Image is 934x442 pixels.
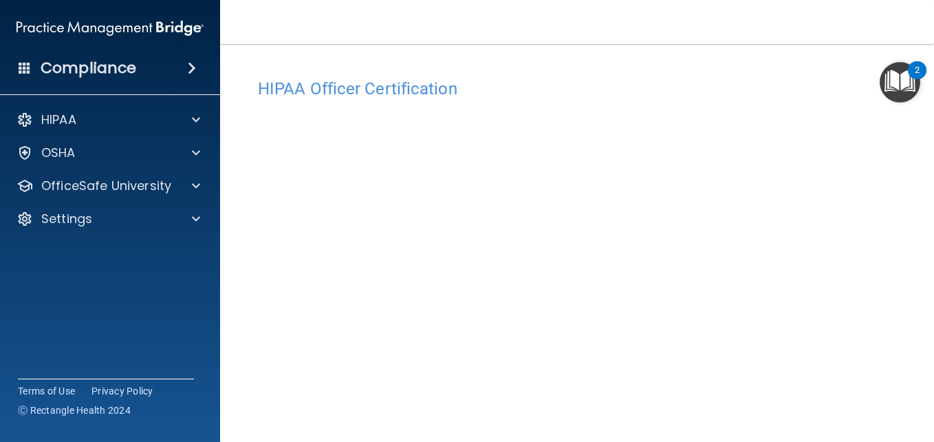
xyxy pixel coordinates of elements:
h4: Compliance [41,59,136,78]
p: OfficeSafe University [41,178,171,194]
a: OfficeSafe University [17,178,200,194]
a: Terms of Use [18,384,75,398]
a: Privacy Policy [91,384,153,398]
button: Open Resource Center, 2 new notifications [880,62,920,103]
a: Settings [17,211,200,227]
div: 2 [915,70,920,88]
a: OSHA [17,145,200,161]
h4: HIPAA Officer Certification [258,80,896,98]
a: HIPAA [17,112,200,128]
img: PMB logo [17,14,204,42]
p: HIPAA [41,112,76,128]
span: Ⓒ Rectangle Health 2024 [18,403,131,417]
p: Settings [41,211,92,227]
p: OSHA [41,145,76,161]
